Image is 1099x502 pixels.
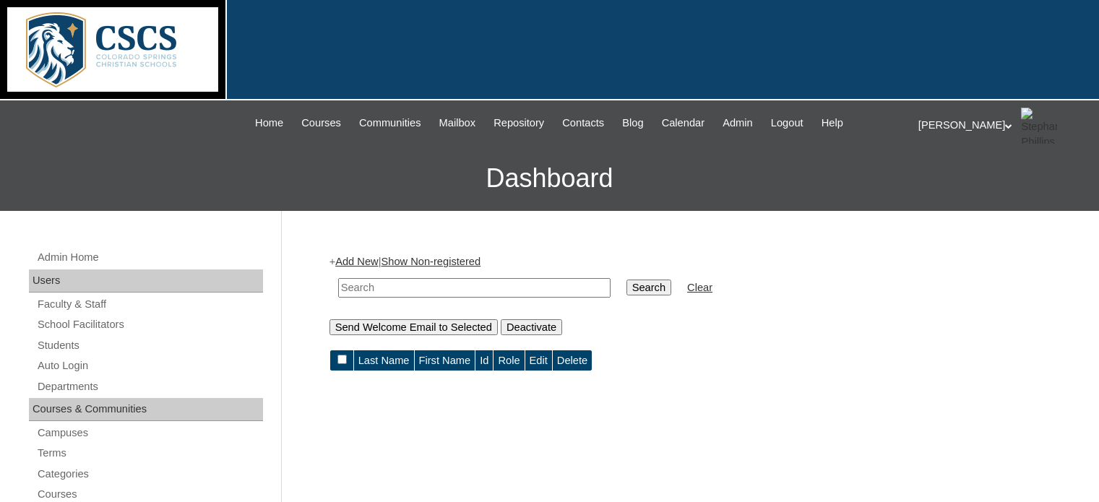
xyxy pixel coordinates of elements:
input: Search [338,278,611,298]
a: Mailbox [432,115,483,131]
a: Admin Home [36,248,263,267]
a: Auto Login [36,357,263,375]
a: Courses [294,115,348,131]
td: Role [494,350,524,371]
a: Faculty & Staff [36,295,263,313]
span: Repository [494,115,544,131]
a: Repository [486,115,551,131]
span: Calendar [662,115,704,131]
input: Search [626,280,671,295]
a: Contacts [555,115,611,131]
a: Add New [335,256,378,267]
td: First Name [415,350,475,371]
span: Admin [723,115,753,131]
a: Campuses [36,424,263,442]
a: Students [36,337,263,355]
div: Users [29,269,263,293]
h3: Dashboard [7,146,1092,211]
a: Calendar [655,115,712,131]
span: Home [255,115,283,131]
div: Courses & Communities [29,398,263,421]
img: logo-white.png [7,7,218,92]
span: Courses [301,115,341,131]
span: Blog [622,115,643,131]
span: Help [822,115,843,131]
span: Mailbox [439,115,476,131]
span: Communities [359,115,421,131]
td: Edit [525,350,552,371]
span: Contacts [562,115,604,131]
div: [PERSON_NAME] [918,108,1085,144]
input: Send Welcome Email to Selected [329,319,498,335]
a: Terms [36,444,263,462]
td: Delete [553,350,592,371]
td: Id [475,350,493,371]
a: Show Non-registered [381,256,480,267]
a: Communities [352,115,428,131]
a: Home [248,115,290,131]
td: Last Name [354,350,414,371]
input: Deactivate [501,319,562,335]
a: Blog [615,115,650,131]
a: Departments [36,378,263,396]
div: + | [329,254,1045,334]
a: Admin [715,115,760,131]
img: Stephanie Phillips [1021,108,1057,144]
span: Logout [771,115,803,131]
a: Categories [36,465,263,483]
a: Clear [687,282,712,293]
a: Help [814,115,850,131]
a: Logout [764,115,811,131]
a: School Facilitators [36,316,263,334]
